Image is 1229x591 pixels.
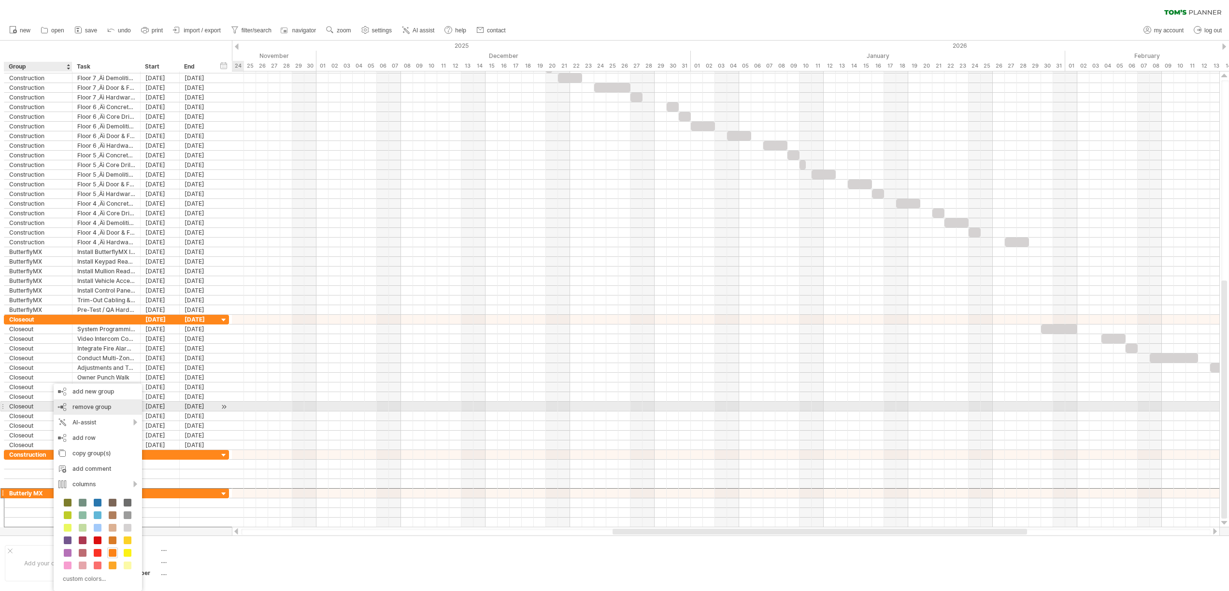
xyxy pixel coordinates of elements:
[141,392,180,401] div: [DATE]
[141,122,180,131] div: [DATE]
[180,334,219,343] div: [DATE]
[1077,61,1089,71] div: Monday, 2 February 2026
[118,27,131,34] span: undo
[54,384,142,399] div: add new group
[667,61,679,71] div: Tuesday, 30 December 2025
[993,61,1005,71] div: Monday, 26 January 2026
[1141,24,1186,37] a: my account
[969,61,981,71] div: Saturday, 24 January 2026
[58,572,134,585] div: custom colors...
[77,170,135,179] div: Floor 5 ‚Äì Demolition / Removal
[180,122,219,131] div: [DATE]
[180,73,219,83] div: [DATE]
[341,61,353,71] div: Wednesday, 3 December 2025
[787,61,800,71] div: Friday, 9 January 2026
[9,440,67,450] div: Closeout
[715,61,727,71] div: Saturday, 3 January 2026
[437,61,449,71] div: Thursday, 11 December 2025
[141,209,180,218] div: [DATE]
[534,61,546,71] div: Friday, 19 December 2025
[141,93,180,102] div: [DATE]
[54,446,142,461] div: copy group(s)
[77,73,135,83] div: Floor 7 ‚Äì Demolition / Removal
[180,353,219,363] div: [DATE]
[9,131,67,141] div: Construction
[9,93,67,102] div: Construction
[180,131,219,141] div: [DATE]
[643,61,655,71] div: Sunday, 28 December 2025
[691,61,703,71] div: Thursday, 1 January 2026
[184,27,221,34] span: import / export
[9,112,67,121] div: Construction
[141,189,180,198] div: [DATE]
[141,431,180,440] div: [DATE]
[981,61,993,71] div: Sunday, 25 January 2026
[9,151,67,160] div: Construction
[141,247,180,256] div: [DATE]
[449,61,461,71] div: Friday, 12 December 2025
[141,344,180,353] div: [DATE]
[1005,61,1017,71] div: Tuesday, 27 January 2026
[105,24,134,37] a: undo
[280,61,292,71] div: Friday, 28 November 2025
[180,112,219,121] div: [DATE]
[256,61,268,71] div: Wednesday, 26 November 2025
[141,180,180,189] div: [DATE]
[77,189,135,198] div: Floor 5 ‚Äì Hardware & Access Control Trim-Out
[232,61,244,71] div: Monday, 24 November 2025
[229,24,274,37] a: filter/search
[72,24,100,37] a: save
[9,382,67,392] div: Closeout
[141,305,180,314] div: [DATE]
[180,440,219,450] div: [DATE]
[141,402,180,411] div: [DATE]
[141,363,180,372] div: [DATE]
[77,353,135,363] div: Conduct Multi-Zone Test with Owner
[77,295,135,305] div: Trim-Out Cabling & Final Terminations
[9,305,67,314] div: ButterflyMX
[7,24,33,37] a: new
[77,334,135,343] div: Video Intercom Commissioning
[141,228,180,237] div: [DATE]
[161,557,242,565] div: ....
[1089,61,1101,71] div: Tuesday, 3 February 2026
[442,24,469,37] a: help
[77,344,135,353] div: Integrate Fire Alarm Tie-ins
[180,324,219,334] div: [DATE]
[763,61,775,71] div: Wednesday, 7 January 2026
[425,61,437,71] div: Wednesday, 10 December 2025
[180,209,219,218] div: [DATE]
[372,27,392,34] span: settings
[141,267,180,276] div: [DATE]
[824,61,836,71] div: Monday, 12 January 2026
[77,62,135,71] div: Task
[244,61,256,71] div: Tuesday, 25 November 2025
[180,363,219,372] div: [DATE]
[292,27,316,34] span: navigator
[51,27,64,34] span: open
[739,61,751,71] div: Monday, 5 January 2026
[316,61,329,71] div: Monday, 1 December 2025
[400,24,437,37] a: AI assist
[9,102,67,112] div: Construction
[9,402,67,411] div: Closeout
[679,61,691,71] div: Wednesday, 31 December 2025
[359,24,395,37] a: settings
[691,51,1065,61] div: January 2026
[455,27,466,34] span: help
[77,93,135,102] div: Floor 7 ‚Äì Hardware & Access Control Trim-Out
[180,247,219,256] div: [DATE]
[180,295,219,305] div: [DATE]
[304,61,316,71] div: Sunday, 30 November 2025
[77,382,135,392] div: Correct Punch Items
[180,151,219,160] div: [DATE]
[141,141,180,150] div: [DATE]
[9,276,67,285] div: ButterflyMX
[1150,61,1162,71] div: Sunday, 8 February 2026
[77,238,135,247] div: Floor 4 ‚Äì Hardware & Access Control Trim-Out
[9,83,67,92] div: Construction
[141,334,180,343] div: [DATE]
[836,61,848,71] div: Tuesday, 13 January 2026
[751,61,763,71] div: Tuesday, 6 January 2026
[389,61,401,71] div: Sunday, 7 December 2025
